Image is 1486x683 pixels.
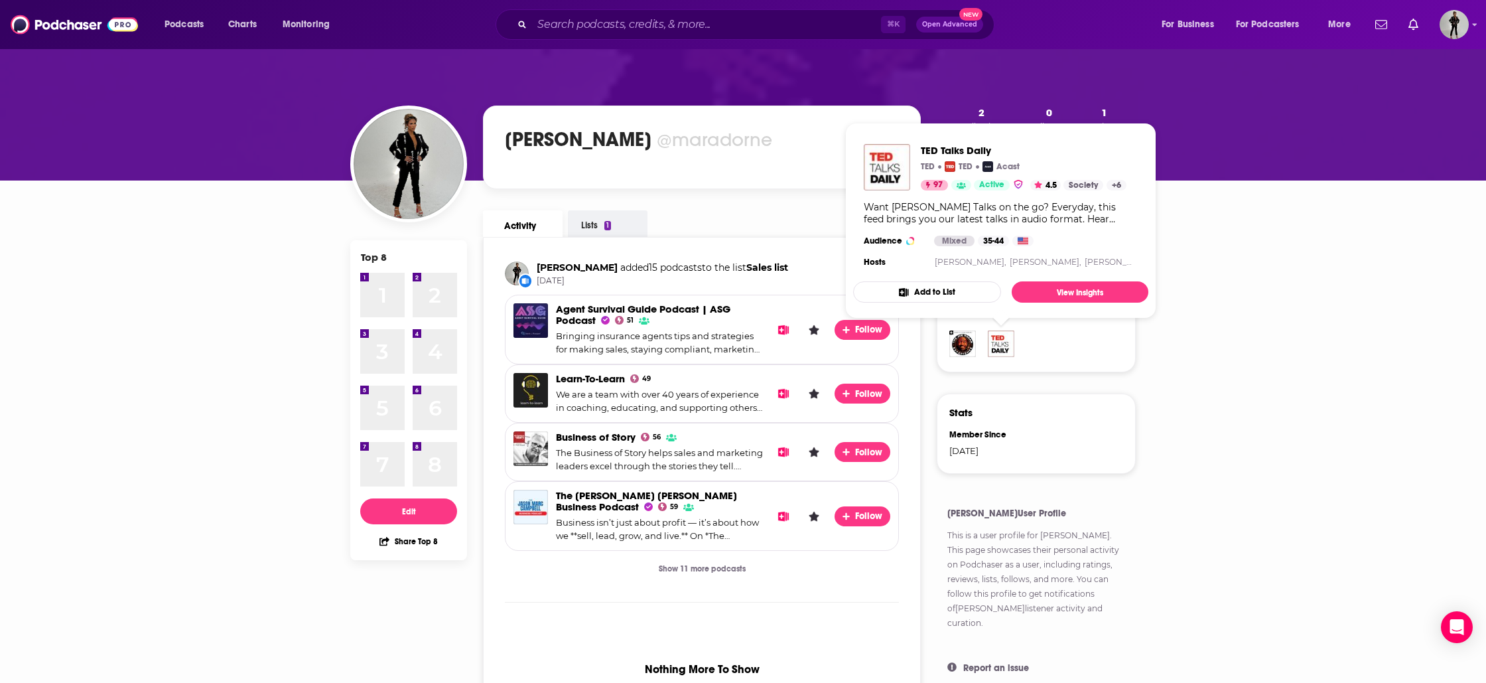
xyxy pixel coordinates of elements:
[947,528,1125,631] p: This is a user profile for . This page showcases their personal activity on Podchaser as a user, ...
[853,281,1001,303] button: Add to List
[642,376,651,382] span: 49
[921,144,1126,157] span: TED Talks Daily
[947,508,1125,519] h4: [PERSON_NAME] User Profile
[1440,10,1469,39] button: Show profile menu
[537,262,788,274] h3: to the list
[835,442,890,462] button: Follow
[645,662,760,676] div: Nothing More To Show
[228,15,257,34] span: Charts
[1328,15,1351,34] span: More
[513,431,548,466] img: Business of Story
[1162,15,1214,34] span: For Business
[881,16,906,33] span: ⌘ K
[1101,106,1107,119] span: 1
[916,17,983,33] button: Open AdvancedNew
[513,373,548,408] img: Learn-To-Learn
[959,8,983,21] span: New
[1063,180,1103,190] a: Society
[864,201,1138,225] div: Want [PERSON_NAME] Talks on the go? Everyday, this feed brings you our latest talks in audio form...
[949,331,976,357] img: The Joe Rogan Experience
[996,161,1020,172] p: Acast
[957,106,1005,132] button: 2Following
[556,516,763,542] div: Business isn’t just about profit — it’s about how we **sell, lead, grow, and live.** On *The [PER...
[921,180,948,190] a: 97
[653,435,661,440] span: 56
[505,262,529,285] img: Mara Dorne
[379,528,439,554] button: Share Top 8
[1227,14,1319,35] button: open menu
[933,179,943,192] span: 97
[568,210,647,238] a: Lists1
[949,445,1028,456] div: [DATE]
[835,320,890,340] button: Follow
[641,433,661,441] a: 56
[774,506,793,526] button: Add to List
[1046,106,1052,119] span: 0
[11,12,138,37] a: Podchaser - Follow, Share and Rate Podcasts
[648,556,756,581] button: Show 11 more podcasts
[804,442,824,462] button: Leave a Rating
[360,498,457,524] button: Edit
[855,324,884,335] span: Follow
[982,161,1020,172] a: AcastAcast
[220,14,265,35] a: Charts
[921,161,935,172] p: TED
[947,662,1125,674] button: Report an issue
[988,331,1014,357] img: TED Talks Daily
[979,179,1004,192] span: Active
[1026,106,1073,132] button: 0Followers
[537,275,788,287] span: [DATE]
[774,320,793,340] button: Add to List
[974,180,1010,190] a: Active
[556,303,730,327] a: Agent Survival Guide Podcast | ASG Podcast
[979,106,984,119] span: 2
[657,128,772,151] div: @maradorne
[604,221,611,230] div: 1
[518,273,533,288] div: New List
[556,489,737,513] span: The [PERSON_NAME] [PERSON_NAME] Business Podcast
[864,144,910,190] a: TED Talks Daily
[165,15,204,34] span: Podcasts
[630,374,651,383] a: 49
[945,161,973,172] a: TEDTED
[835,506,890,526] button: Follow
[945,161,955,172] img: TED
[513,490,548,524] img: The Jason Marc Campbell Business Podcast
[774,384,793,404] button: Add to List
[273,14,347,35] button: open menu
[804,320,824,340] button: Leave a Rating
[855,388,884,400] span: Follow
[1403,13,1424,36] a: Show notifications dropdown
[804,384,824,404] button: Leave a Rating
[1236,15,1300,34] span: For Podcasters
[1440,10,1469,39] span: Logged in as maradorne
[1093,106,1115,132] button: 1List
[855,447,884,458] span: Follow
[864,257,886,267] h4: Hosts
[1010,257,1081,267] a: [PERSON_NAME],
[615,316,634,325] a: 51
[508,9,1007,40] div: Search podcasts, credits, & more...
[855,510,884,522] span: Follow
[670,504,678,510] span: 59
[1370,13,1392,36] a: Show notifications dropdown
[505,127,651,151] h1: [PERSON_NAME]
[1152,14,1231,35] button: open menu
[556,388,763,414] div: We are a team with over 40 years of experience in coaching, educating, and supporting others to b...
[513,303,548,338] img: Agent Survival Guide Podcast | ASG Podcast
[483,210,563,237] a: Activity
[959,161,973,172] p: TED
[982,161,993,172] img: Acast
[1107,180,1126,190] a: +6
[556,431,636,443] a: Business of Story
